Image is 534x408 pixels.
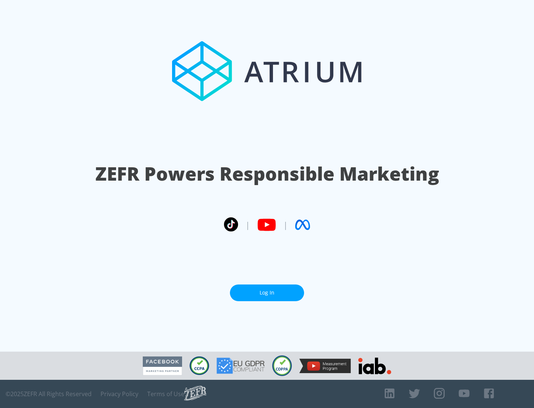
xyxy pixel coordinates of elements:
img: COPPA Compliant [272,355,292,376]
h1: ZEFR Powers Responsible Marketing [95,161,439,187]
span: | [245,219,250,230]
img: IAB [358,358,391,374]
img: CCPA Compliant [189,356,209,375]
span: | [283,219,288,230]
img: YouTube Measurement Program [299,359,351,373]
a: Log In [230,284,304,301]
img: Facebook Marketing Partner [143,356,182,375]
img: GDPR Compliant [217,358,265,374]
a: Terms of Use [147,390,184,398]
a: Privacy Policy [100,390,138,398]
span: © 2025 ZEFR All Rights Reserved [6,390,92,398]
